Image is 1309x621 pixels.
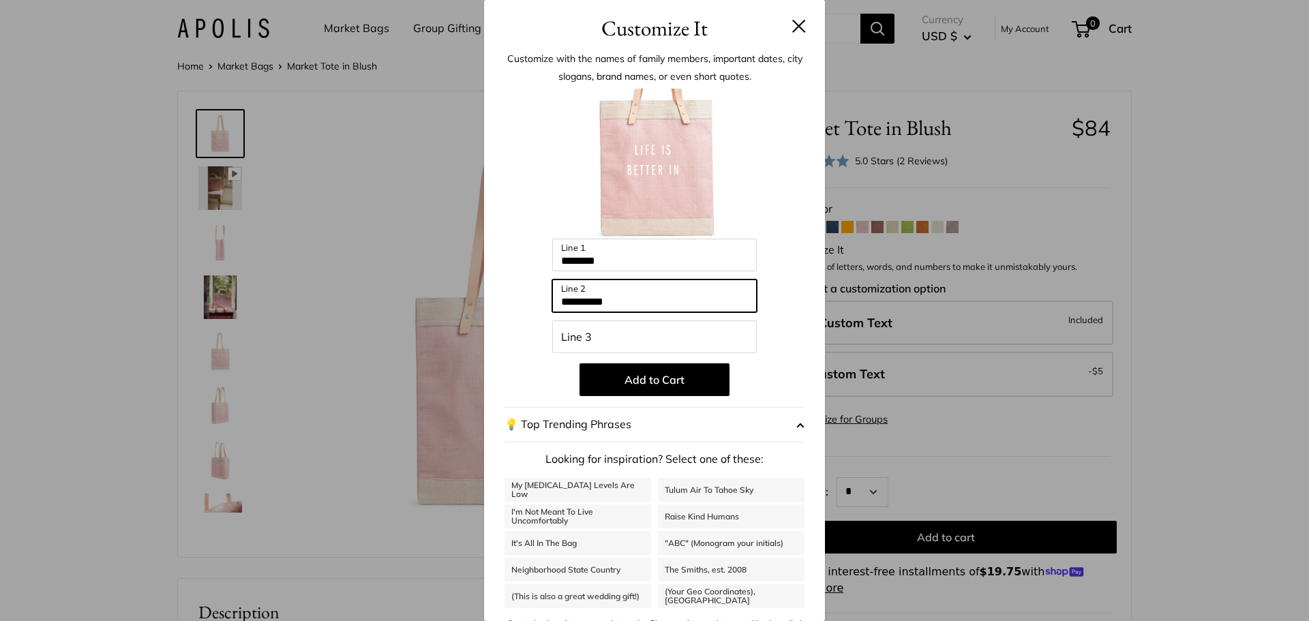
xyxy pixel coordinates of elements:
a: (Your Geo Coordinates), [GEOGRAPHIC_DATA] [658,584,804,608]
a: I'm Not Meant To Live Uncomfortably [505,504,651,528]
button: Add to Cart [580,363,729,396]
a: Neighborhood State Country [505,558,651,581]
img: customizer-prod [580,89,729,239]
a: "ABC" (Monogram your initials) [658,531,804,555]
a: It's All In The Bag [505,531,651,555]
a: (This is also a great wedding gift!) [505,584,651,608]
a: My [MEDICAL_DATA] Levels Are Low [505,478,651,502]
a: Raise Kind Humans [658,504,804,528]
p: Customize with the names of family members, important dates, city slogans, brand names, or even s... [505,50,804,85]
a: Tulum Air To Tahoe Sky [658,478,804,502]
h3: Customize It [505,12,804,44]
p: Looking for inspiration? Select one of these: [505,449,804,470]
button: 💡 Top Trending Phrases [505,407,804,442]
a: The Smiths, est. 2008 [658,558,804,581]
iframe: Sign Up via Text for Offers [11,569,146,610]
